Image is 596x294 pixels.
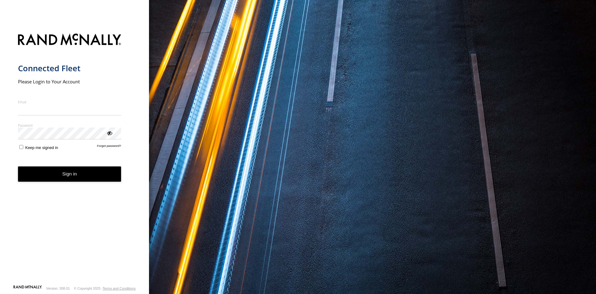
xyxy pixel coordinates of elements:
label: Password [18,123,121,128]
a: Forgot password? [97,144,121,150]
input: Keep me signed in [19,145,23,149]
div: Version: 308.01 [46,287,70,290]
label: Email [18,100,121,104]
a: Terms and Conditions [103,287,136,290]
div: ViewPassword [106,130,112,136]
h1: Connected Fleet [18,63,121,73]
img: Rand McNally [18,32,121,48]
span: Keep me signed in [25,145,58,150]
button: Sign in [18,166,121,182]
div: © Copyright 2025 - [74,287,136,290]
h2: Please Login to Your Account [18,78,121,85]
form: main [18,30,131,285]
a: Visit our Website [13,285,42,292]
